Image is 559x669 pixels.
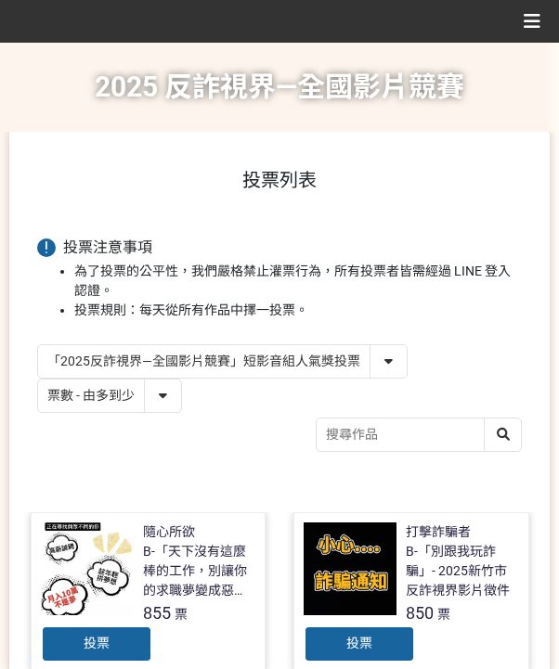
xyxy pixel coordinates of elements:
[143,522,195,542] div: 隨心所欲
[95,43,464,132] h1: 2025 反詐視界—全國影片競賽
[84,636,110,650] span: 投票
[175,607,188,622] span: 票
[346,636,372,650] span: 投票
[37,169,522,191] h1: 投票列表
[406,522,471,542] div: 打擊詐騙者
[74,262,522,301] li: 為了投票的公平性，我們嚴格禁止灌票行為，所有投票者皆需經過 LINE 登入認證。
[406,603,434,623] span: 850
[437,607,450,622] span: 票
[406,542,519,600] div: B-「別跟我玩詐騙」- 2025新竹市反詐視界影片徵件
[63,238,152,256] span: 投票注意事項
[74,301,522,320] li: 投票規則：每天從所有作品中擇一投票。
[143,603,171,623] span: 855
[317,418,521,451] input: 搜尋作品
[143,542,256,600] div: B-「天下沒有這麼棒的工作，別讓你的求職夢變成惡夢！」- 2025新竹市反詐視界影片徵件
